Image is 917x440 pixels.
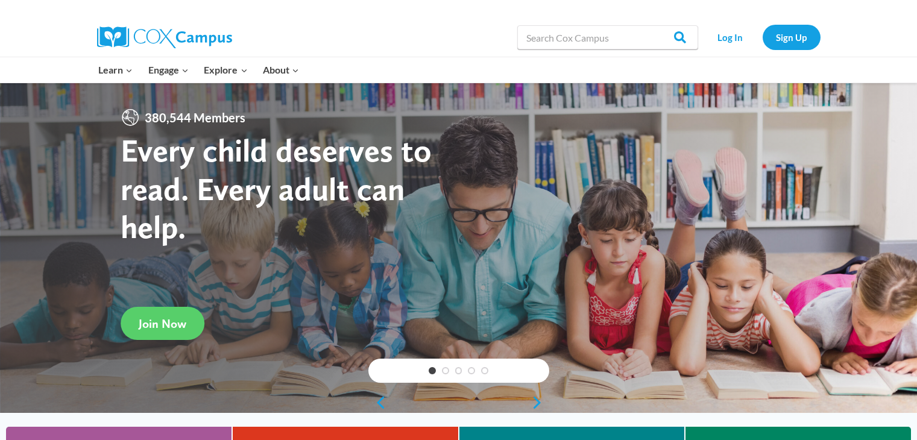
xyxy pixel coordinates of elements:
[455,367,462,374] a: 3
[368,391,549,415] div: content slider buttons
[204,62,247,78] span: Explore
[368,395,386,410] a: previous
[763,25,821,49] a: Sign Up
[121,307,204,340] a: Join Now
[263,62,299,78] span: About
[140,108,250,127] span: 380,544 Members
[468,367,475,374] a: 4
[97,27,232,48] img: Cox Campus
[139,316,186,331] span: Join Now
[442,367,449,374] a: 2
[429,367,436,374] a: 1
[531,395,549,410] a: next
[148,62,189,78] span: Engage
[121,131,432,246] strong: Every child deserves to read. Every adult can help.
[91,57,307,83] nav: Primary Navigation
[704,25,821,49] nav: Secondary Navigation
[481,367,488,374] a: 5
[98,62,133,78] span: Learn
[517,25,698,49] input: Search Cox Campus
[704,25,757,49] a: Log In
